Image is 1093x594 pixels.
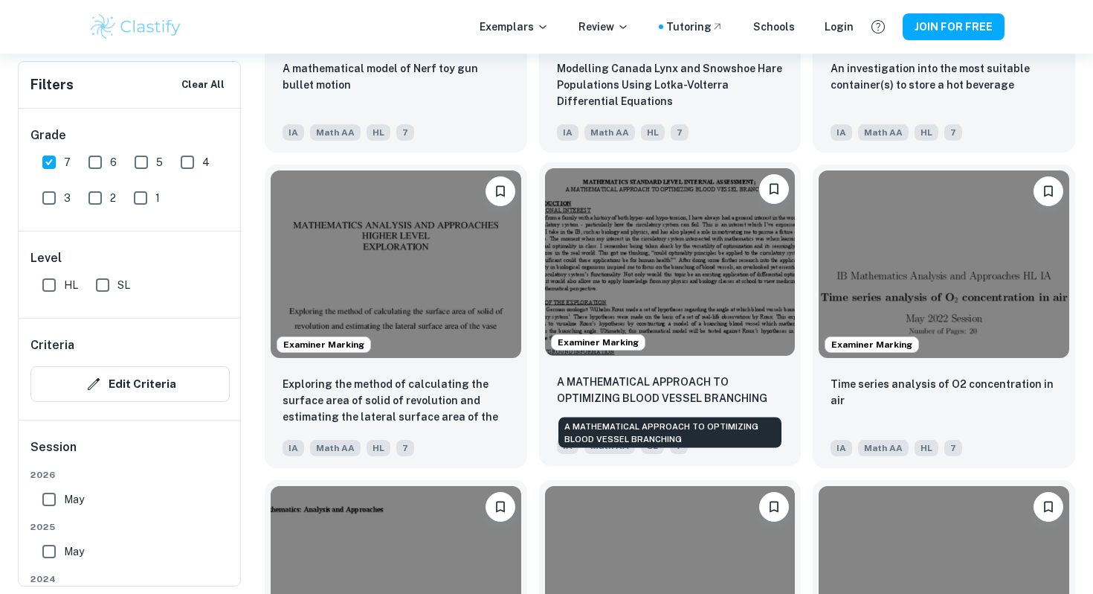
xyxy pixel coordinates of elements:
[310,124,361,141] span: Math AA
[641,124,665,141] span: HL
[671,124,689,141] span: 7
[865,14,891,39] button: Help and Feedback
[831,376,1057,409] p: Time series analysis of O2 concentration in air
[396,440,414,456] span: 7
[30,438,230,468] h6: Session
[480,19,549,35] p: Exemplars
[753,19,795,35] a: Schools
[552,336,645,349] span: Examiner Marking
[271,170,521,358] img: Math AA IA example thumbnail: Exploring the method of calculating the
[155,190,160,206] span: 1
[557,374,784,406] p: A MATHEMATICAL APPROACH TO OPTIMIZING BLOOD VESSEL BRANCHING
[831,440,852,456] span: IA
[178,74,228,96] button: Clear All
[367,124,390,141] span: HL
[30,366,230,402] button: Edit Criteria
[545,168,796,356] img: Math AA IA example thumbnail: A MATHEMATICAL APPROACH TO OPTIMIZING BL
[666,19,723,35] a: Tutoring
[64,190,71,206] span: 3
[831,124,852,141] span: IA
[915,124,938,141] span: HL
[265,165,527,468] a: Examiner MarkingPlease log in to bookmark exemplarsExploring the method of calculating the surfac...
[486,176,515,206] button: Please log in to bookmark exemplars
[283,440,304,456] span: IA
[310,440,361,456] span: Math AA
[30,74,74,95] h6: Filters
[117,277,130,293] span: SL
[283,60,509,93] p: A mathematical model of Nerf toy gun bullet motion
[88,12,183,42] img: Clastify logo
[944,440,962,456] span: 7
[578,19,629,35] p: Review
[283,376,509,427] p: Exploring the method of calculating the surface area of solid of revolution and estimating the la...
[283,124,304,141] span: IA
[831,60,1057,93] p: An investigation into the most suitable container(s) to store a hot beverage
[30,520,230,534] span: 2025
[64,277,78,293] span: HL
[30,572,230,586] span: 2024
[30,468,230,482] span: 2026
[277,338,370,351] span: Examiner Marking
[156,154,163,170] span: 5
[64,154,71,170] span: 7
[557,124,578,141] span: IA
[64,543,84,560] span: May
[759,492,789,522] button: Please log in to bookmark exemplars
[903,13,1005,40] button: JOIN FOR FREE
[759,174,789,204] button: Please log in to bookmark exemplars
[825,338,918,351] span: Examiner Marking
[202,154,210,170] span: 4
[1034,176,1063,206] button: Please log in to bookmark exemplars
[858,440,909,456] span: Math AA
[110,154,117,170] span: 6
[486,492,515,522] button: Please log in to bookmark exemplars
[1034,492,1063,522] button: Please log in to bookmark exemplars
[584,124,635,141] span: Math AA
[858,124,909,141] span: Math AA
[557,60,784,109] p: Modelling Canada Lynx and Snowshoe Hare Populations Using Lotka-Volterra Differential Equations
[30,249,230,267] h6: Level
[30,336,74,354] h6: Criteria
[944,124,962,141] span: 7
[30,127,230,144] h6: Grade
[110,190,116,206] span: 2
[915,440,938,456] span: HL
[539,165,802,468] a: Examiner MarkingPlease log in to bookmark exemplarsA MATHEMATICAL APPROACH TO OPTIMIZING BLOOD VE...
[558,418,781,448] div: A MATHEMATICAL APPROACH TO OPTIMIZING BLOOD VESSEL BRANCHING
[396,124,414,141] span: 7
[813,165,1075,468] a: Examiner MarkingPlease log in to bookmark exemplarsTime series analysis of O2 concentration in ai...
[819,170,1069,358] img: Math AA IA example thumbnail: Time series analysis of O2 concentration
[825,19,854,35] a: Login
[367,440,390,456] span: HL
[64,491,84,508] span: May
